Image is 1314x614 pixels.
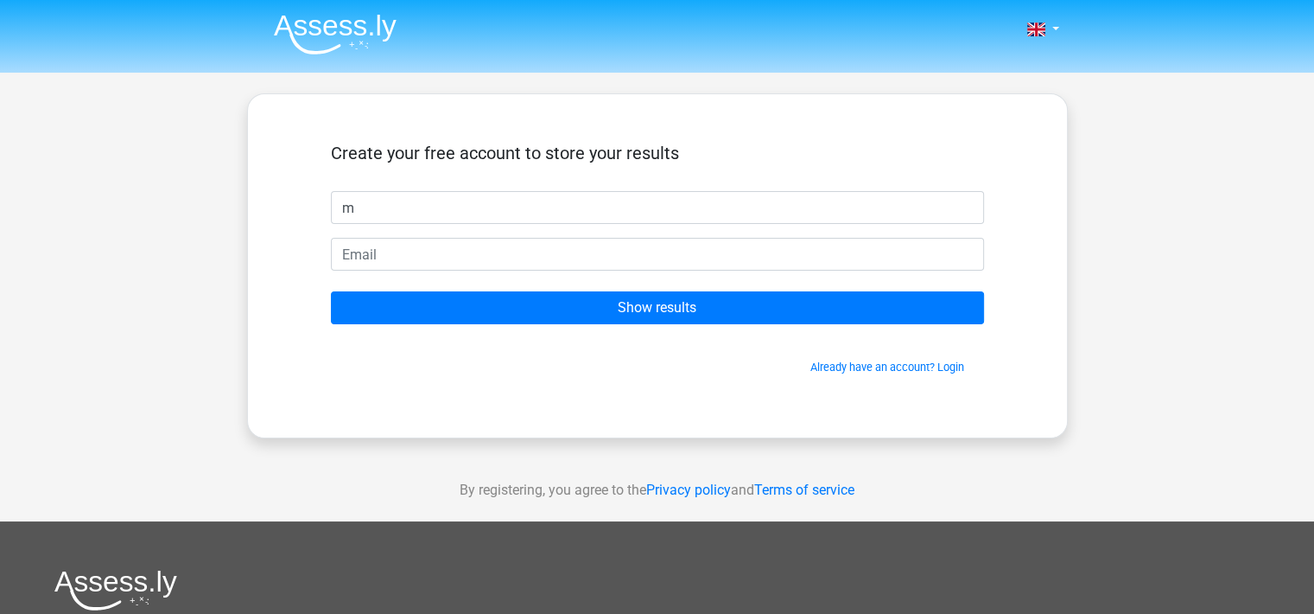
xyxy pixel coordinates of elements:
[54,570,177,611] img: Assessly logo
[810,361,964,374] a: Already have an account? Login
[274,14,397,54] img: Assessly
[331,191,984,224] input: First name
[331,238,984,271] input: Email
[331,143,984,163] h5: Create your free account to store your results
[646,482,731,498] a: Privacy policy
[754,482,854,498] a: Terms of service
[331,291,984,324] input: Show results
